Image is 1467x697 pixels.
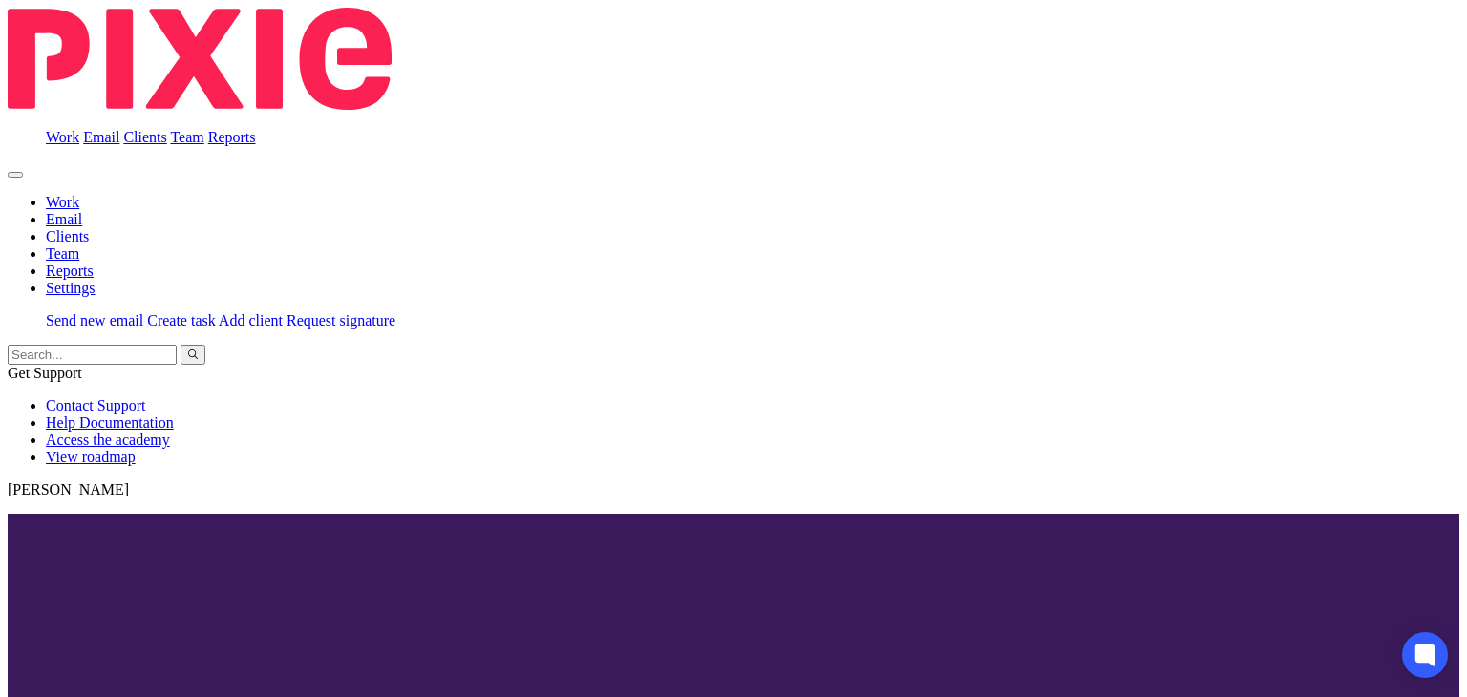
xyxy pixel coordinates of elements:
[8,8,392,110] img: Pixie
[8,345,177,365] input: Search
[181,345,205,365] button: Search
[46,449,136,465] a: View roadmap
[219,312,283,328] a: Add client
[46,397,145,413] a: Contact Support
[46,280,96,296] a: Settings
[8,481,1459,498] p: [PERSON_NAME]
[46,194,79,210] a: Work
[46,263,94,279] a: Reports
[46,228,89,244] a: Clients
[46,432,170,448] a: Access the academy
[170,129,203,145] a: Team
[46,414,174,431] a: Help Documentation
[46,245,79,262] a: Team
[147,312,216,328] a: Create task
[83,129,119,145] a: Email
[46,312,143,328] a: Send new email
[287,312,395,328] a: Request signature
[8,365,82,381] span: Get Support
[208,129,256,145] a: Reports
[123,129,166,145] a: Clients
[46,211,82,227] a: Email
[46,129,79,145] a: Work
